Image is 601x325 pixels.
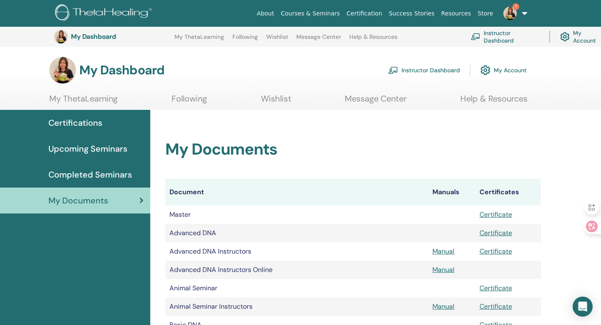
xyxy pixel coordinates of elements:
h2: My Documents [165,140,541,159]
span: Completed Seminars [48,168,132,181]
th: Document [165,179,428,206]
img: default.jpg [49,57,76,84]
img: chalkboard-teacher.svg [388,66,398,74]
div: Open Intercom Messenger [573,297,593,317]
a: Certificate [480,229,512,237]
h3: My Dashboard [71,33,154,41]
a: Message Center [296,33,341,47]
td: Animal Seminar Instructors [165,297,428,316]
th: Certificates [475,179,541,206]
img: default.jpg [54,30,68,43]
td: Advanced DNA [165,224,428,242]
img: logo.png [55,4,155,23]
img: cog.svg [560,30,570,44]
span: Upcoming Seminars [48,142,127,155]
h3: My Dashboard [79,63,164,78]
a: Following [232,33,258,47]
a: Certificate [480,247,512,256]
a: My ThetaLearning [49,94,118,110]
th: Manuals [428,179,475,206]
td: Advanced DNA Instructors Online [165,261,428,279]
a: Help & Resources [349,33,397,47]
a: Following [172,94,207,110]
a: Store [475,6,497,21]
img: default.jpg [503,7,517,20]
a: Success Stories [386,6,438,21]
a: Courses & Seminars [278,6,343,21]
img: cog.svg [480,63,490,77]
span: 7 [513,3,519,10]
img: chalkboard-teacher.svg [471,33,480,40]
a: About [253,6,277,21]
a: Certificate [480,284,512,292]
a: Manual [432,265,455,274]
a: Certification [343,6,385,21]
a: Help & Resources [460,94,528,110]
a: Wishlist [261,94,291,110]
a: Manual [432,247,455,256]
a: My Account [480,61,527,79]
a: Instructor Dashboard [388,61,460,79]
td: Master [165,206,428,224]
a: My ThetaLearning [174,33,224,47]
a: Certificate [480,302,512,311]
a: Wishlist [266,33,288,47]
a: Resources [438,6,475,21]
a: Message Center [345,94,407,110]
a: Manual [432,302,455,311]
span: Certifications [48,117,102,129]
span: My Documents [48,194,108,207]
td: Advanced DNA Instructors [165,242,428,261]
td: Animal Seminar [165,279,428,297]
a: Certificate [480,210,512,219]
a: Instructor Dashboard [471,28,539,46]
